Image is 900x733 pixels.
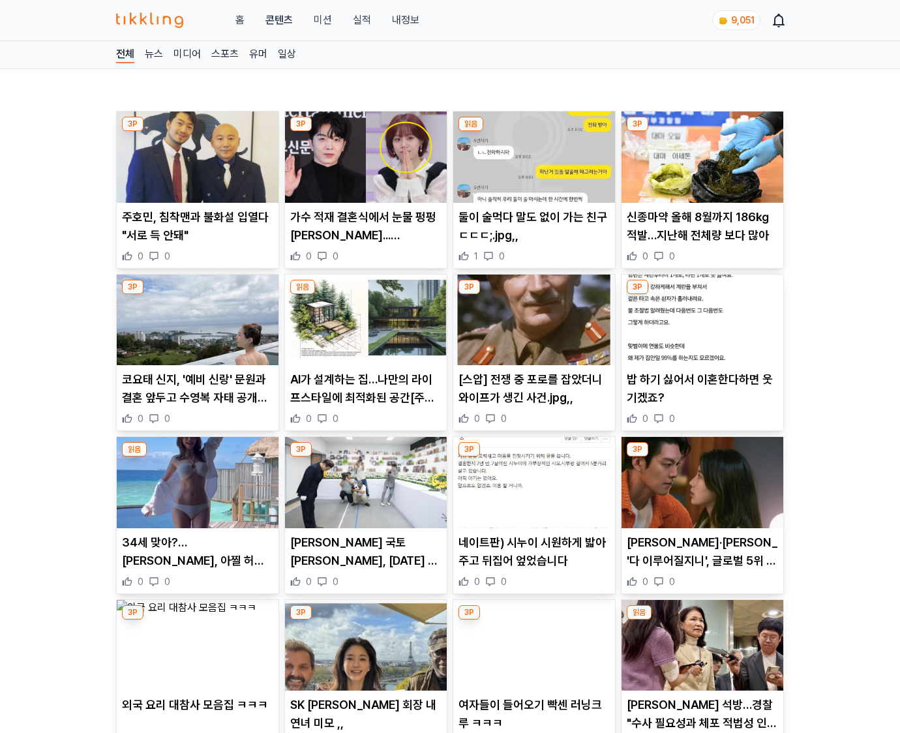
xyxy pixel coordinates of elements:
[642,575,648,588] span: 0
[290,208,442,245] p: 가수 적재 결혼식에서 눈물 펑펑 [PERSON_NAME]... [DEMOGRAPHIC_DATA]는 누구길래? (+[PERSON_NAME], 인스타, [PERSON_NAME],...
[290,442,312,456] div: 3P
[712,10,758,30] a: coin 9,051
[284,436,447,594] div: 3P 김윤덕 국토장관, 추석 전 무안공항 찾아 12·29 참사 추모 [PERSON_NAME] 국토[PERSON_NAME], [DATE] 전 [GEOGRAPHIC_DATA] 찾...
[249,46,267,63] a: 유머
[284,111,447,269] div: 3P 가수 적재 결혼식에서 눈물 펑펑 흘린 카라 허영지... 신부는 누구길래? (+허송연, 인스타, 나이, 아나운서) 가수 적재 결혼식에서 눈물 펑펑 [PERSON_NAME]...
[669,412,675,425] span: 0
[622,437,783,528] img: 김우빈·수지 '다 이루어질지니', 글로벌 5위 출발
[290,696,442,732] p: SK [PERSON_NAME] 회장 내연녀 미모 ,,
[474,575,480,588] span: 0
[164,575,170,588] span: 0
[669,575,675,588] span: 0
[122,280,143,294] div: 3P
[278,46,296,63] a: 일상
[453,274,616,432] div: 3P [스압] 전쟁 중 포로를 잡았더니 와이프가 생긴 사건.jpg,, [스압] 전쟁 중 포로를 잡았더니 와이프가 생긴 사건.jpg,, 0 0
[458,280,480,294] div: 3P
[138,412,143,425] span: 0
[314,12,332,28] button: 미션
[627,605,652,620] div: 읽음
[284,274,447,432] div: 읽음 AI가 설계하는 집…나만의 라이프스타일에 최적화된 공간[주거의 미래]① AI가 설계하는 집…나만의 라이프스타일에 최적화된 공간[주거의 미래]① 0 0
[501,412,507,425] span: 0
[627,280,648,294] div: 3P
[306,575,312,588] span: 0
[731,15,755,25] span: 9,051
[621,274,784,432] div: 3P 밥 하기 싫어서 이혼한다하면 웃기겠죠? 밥 하기 싫어서 이혼한다하면 웃기겠죠? 0 0
[122,208,273,245] p: 주호민, 침착맨과 불화설 입열다 "서로 득 안돼"
[290,605,312,620] div: 3P
[306,250,312,263] span: 0
[138,575,143,588] span: 0
[627,533,778,570] p: [PERSON_NAME]·[PERSON_NAME] '다 이루어질지니', 글로벌 5위 출발
[499,250,505,263] span: 0
[173,46,201,63] a: 미디어
[235,12,245,28] a: 홈
[453,436,616,594] div: 3P 네이트판) 시누이 시원하게 밟아주고 뒤집어 엎었습니다 네이트판) 시누이 시원하게 밟아주고 뒤집어 엎었습니다 0 0
[290,280,315,294] div: 읽음
[353,12,371,28] a: 실적
[116,12,183,28] img: 티끌링
[622,112,783,203] img: 신종마약 올해 8월까지 186㎏ 적발…지난해 전체량 보다 많아
[627,208,778,245] p: 신종마약 올해 8월까지 186㎏ 적발…지난해 전체량 보다 많아
[164,412,170,425] span: 0
[116,274,279,432] div: 3P 코요태 신지, '예비 신랑' 문원과 결혼 앞두고 수영복 자태 공개…글래머 몸매 시선 강탈 코요태 신지, '예비 신랑' 문원과 결혼 앞두고 수영복 자태 공개…글래머 몸매 ...
[458,208,610,245] p: 둘이 술먹다 말도 없이 가는 친구 ㄷㄷㄷ;.jpg,,
[122,605,143,620] div: 3P
[122,442,147,456] div: 읽음
[627,696,778,732] p: [PERSON_NAME] 석방…경찰 "수사 필요성과 체포 적법성 인정돼"(종합2보)
[458,442,480,456] div: 3P
[265,12,293,28] a: 콘텐츠
[458,605,480,620] div: 3P
[458,370,610,407] p: [스압] 전쟁 중 포로를 잡았더니 와이프가 생긴 사건.jpg,,
[122,533,273,570] p: 34세 맞아?…[PERSON_NAME], 아찔 허리·골반 반전 비키니 자태
[458,533,610,570] p: 네이트판) 시누이 시원하게 밟아주고 뒤집어 엎었습니다
[122,117,143,131] div: 3P
[453,600,615,691] img: 여자들이 들어오기 빡센 러닝크루 ㅋㅋㅋ
[627,117,648,131] div: 3P
[116,46,134,63] a: 전체
[285,275,447,366] img: AI가 설계하는 집…나만의 라이프스타일에 최적화된 공간[주거의 미래]①
[145,46,163,63] a: 뉴스
[290,117,312,131] div: 3P
[122,370,273,407] p: 코요태 신지, '예비 신랑' 문원과 결혼 앞두고 수영복 자태 공개…글래머 몸매 시선 강탈
[211,46,239,63] a: 스포츠
[621,111,784,269] div: 3P 신종마약 올해 8월까지 186㎏ 적발…지난해 전체량 보다 많아 신종마약 올해 8월까지 186㎏ 적발…지난해 전체량 보다 많아 0 0
[116,111,279,269] div: 3P 주호민, 침착맨과 불화설 입열다 "서로 득 안돼" 주호민, 침착맨과 불화설 입열다 "서로 득 안돼" 0 0
[669,250,675,263] span: 0
[718,16,728,26] img: coin
[116,436,279,594] div: 읽음 34세 맞아?…아옳이, 아찔 허리·골반 반전 비키니 자태 34세 맞아?…[PERSON_NAME], 아찔 허리·골반 반전 비키니 자태 0 0
[290,533,442,570] p: [PERSON_NAME] 국토[PERSON_NAME], [DATE] 전 [GEOGRAPHIC_DATA] 찾아 12·29 참사 추모
[621,436,784,594] div: 3P 김우빈·수지 '다 이루어질지니', 글로벌 5위 출발 [PERSON_NAME]·[PERSON_NAME] '다 이루어질지니', 글로벌 5위 출발 0 0
[627,442,648,456] div: 3P
[122,696,273,714] p: 외국 요리 대참사 모음집 ㅋㅋㅋ
[474,412,480,425] span: 0
[458,117,483,131] div: 읽음
[622,275,783,366] img: 밥 하기 싫어서 이혼한다하면 웃기겠죠?
[453,437,615,528] img: 네이트판) 시누이 시원하게 밟아주고 뒤집어 엎었습니다
[333,575,338,588] span: 0
[117,600,278,691] img: 외국 요리 대참사 모음집 ㅋㅋㅋ
[642,250,648,263] span: 0
[501,575,507,588] span: 0
[117,112,278,203] img: 주호민, 침착맨과 불화설 입열다 "서로 득 안돼"
[458,696,610,732] p: 여자들이 들어오기 빡센 러닝크루 ㅋㅋㅋ
[453,111,616,269] div: 읽음 둘이 술먹다 말도 없이 가는 친구 ㄷㄷㄷ;.jpg,, 둘이 술먹다 말도 없이 가는 친구 ㄷㄷㄷ;.jpg,, 1 0
[474,250,478,263] span: 1
[117,437,278,528] img: 34세 맞아?…아옳이, 아찔 허리·골반 반전 비키니 자태
[642,412,648,425] span: 0
[164,250,170,263] span: 0
[453,275,615,366] img: [스압] 전쟁 중 포로를 잡았더니 와이프가 생긴 사건.jpg,,
[453,112,615,203] img: 둘이 술먹다 말도 없이 가는 친구 ㄷㄷㄷ;.jpg,,
[290,370,442,407] p: AI가 설계하는 집…나만의 라이프스타일에 최적화된 공간[주거의 미래]①
[138,250,143,263] span: 0
[285,600,447,691] img: SK 최태원 회장 내연녀 미모 ,,
[333,250,338,263] span: 0
[306,412,312,425] span: 0
[117,275,278,366] img: 코요태 신지, '예비 신랑' 문원과 결혼 앞두고 수영복 자태 공개…글래머 몸매 시선 강탈
[285,112,447,203] img: 가수 적재 결혼식에서 눈물 펑펑 흘린 카라 허영지... 신부는 누구길래? (+허송연, 인스타, 나이, 아나운서)
[285,437,447,528] img: 김윤덕 국토장관, 추석 전 무안공항 찾아 12·29 참사 추모
[622,600,783,691] img: 이진숙 석방…경찰 "수사 필요성과 체포 적법성 인정돼"(종합2보)
[627,370,778,407] p: 밥 하기 싫어서 이혼한다하면 웃기겠죠?
[333,412,338,425] span: 0
[392,12,419,28] a: 내정보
